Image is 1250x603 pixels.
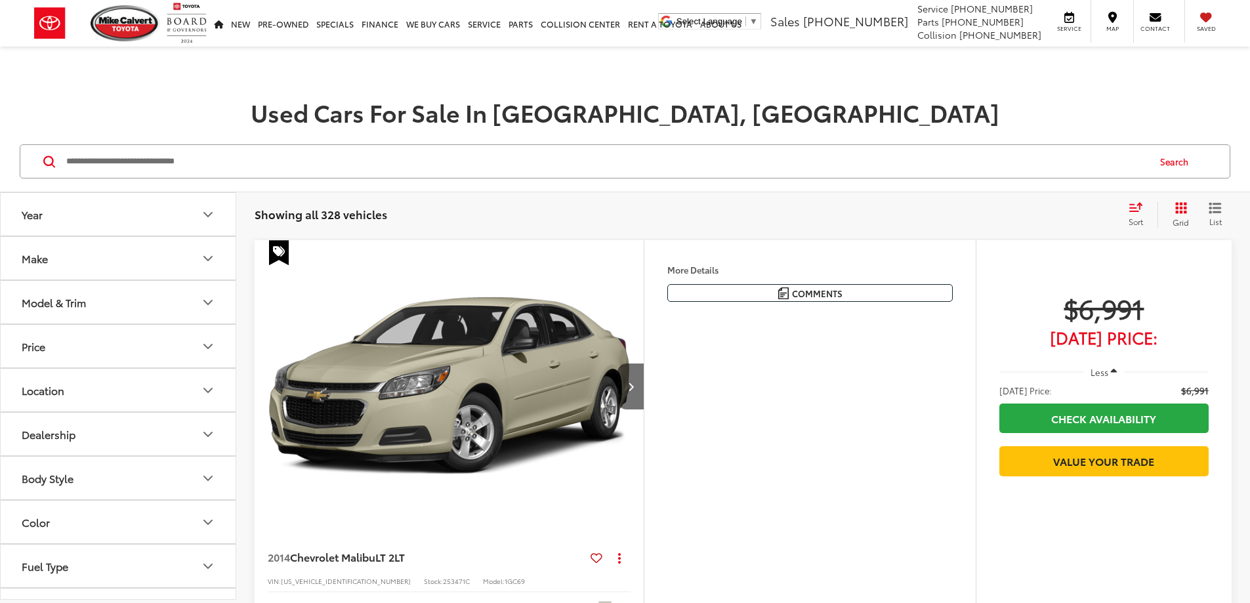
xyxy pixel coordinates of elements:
[1148,145,1207,178] button: Search
[254,240,645,533] div: 2014 Chevrolet Malibu LT 2LT 0
[200,383,216,398] div: Location
[959,28,1041,41] span: [PHONE_NUMBER]
[770,12,800,30] span: Sales
[22,296,86,308] div: Model & Trim
[617,364,644,409] button: Next image
[22,252,48,264] div: Make
[254,240,645,533] img: 2014 Chevrolet Malibu LT 2LT
[792,287,843,300] span: Comments
[505,576,525,586] span: 1GC69
[778,287,789,299] img: Comments
[268,576,281,586] span: VIN:
[22,208,43,220] div: Year
[22,516,50,528] div: Color
[424,576,443,586] span: Stock:
[254,240,645,533] a: 2014 Chevrolet Malibu LT 2LT2014 Chevrolet Malibu LT 2LT2014 Chevrolet Malibu LT 2LT2014 Chevrole...
[1157,201,1199,228] button: Grid View
[749,16,758,26] span: ▼
[1,237,237,280] button: MakeMake
[483,576,505,586] span: Model:
[200,339,216,354] div: Price
[268,550,585,564] a: 2014Chevrolet MalibuLT 2LT
[917,15,939,28] span: Parts
[200,514,216,530] div: Color
[1173,217,1189,228] span: Grid
[1209,216,1222,227] span: List
[22,560,68,572] div: Fuel Type
[608,546,631,569] button: Actions
[618,552,621,563] span: dropdown dots
[999,331,1209,344] span: [DATE] Price:
[1054,24,1084,33] span: Service
[22,340,45,352] div: Price
[1199,201,1232,228] button: List View
[255,206,387,222] span: Showing all 328 vehicles
[290,549,375,564] span: Chevrolet Malibu
[22,384,64,396] div: Location
[942,15,1024,28] span: [PHONE_NUMBER]
[917,2,948,15] span: Service
[803,12,908,30] span: [PHONE_NUMBER]
[375,549,405,564] span: LT 2LT
[200,558,216,574] div: Fuel Type
[951,2,1033,15] span: [PHONE_NUMBER]
[200,470,216,486] div: Body Style
[443,576,470,586] span: 253471C
[1,193,237,236] button: YearYear
[667,284,953,302] button: Comments
[667,265,953,274] h4: More Details
[281,576,411,586] span: [US_VEHICLE_IDENTIFICATION_NUMBER]
[269,240,289,265] span: Special
[1192,24,1220,33] span: Saved
[1098,24,1127,33] span: Map
[200,426,216,442] div: Dealership
[1,325,237,367] button: PricePrice
[1091,366,1108,378] span: Less
[200,295,216,310] div: Model & Trim
[1085,360,1124,384] button: Less
[745,16,746,26] span: ​
[1,413,237,455] button: DealershipDealership
[200,207,216,222] div: Year
[1122,201,1157,228] button: Select sort value
[268,549,290,564] span: 2014
[917,28,957,41] span: Collision
[1,545,237,587] button: Fuel TypeFuel Type
[65,146,1148,177] input: Search by Make, Model, or Keyword
[1129,216,1143,227] span: Sort
[1140,24,1170,33] span: Contact
[1181,384,1209,397] span: $6,991
[999,404,1209,433] a: Check Availability
[22,428,75,440] div: Dealership
[999,384,1052,397] span: [DATE] Price:
[1,369,237,411] button: LocationLocation
[1,501,237,543] button: ColorColor
[999,291,1209,324] span: $6,991
[1,281,237,323] button: Model & TrimModel & Trim
[22,472,73,484] div: Body Style
[200,251,216,266] div: Make
[999,446,1209,476] a: Value Your Trade
[91,5,160,41] img: Mike Calvert Toyota
[1,457,237,499] button: Body StyleBody Style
